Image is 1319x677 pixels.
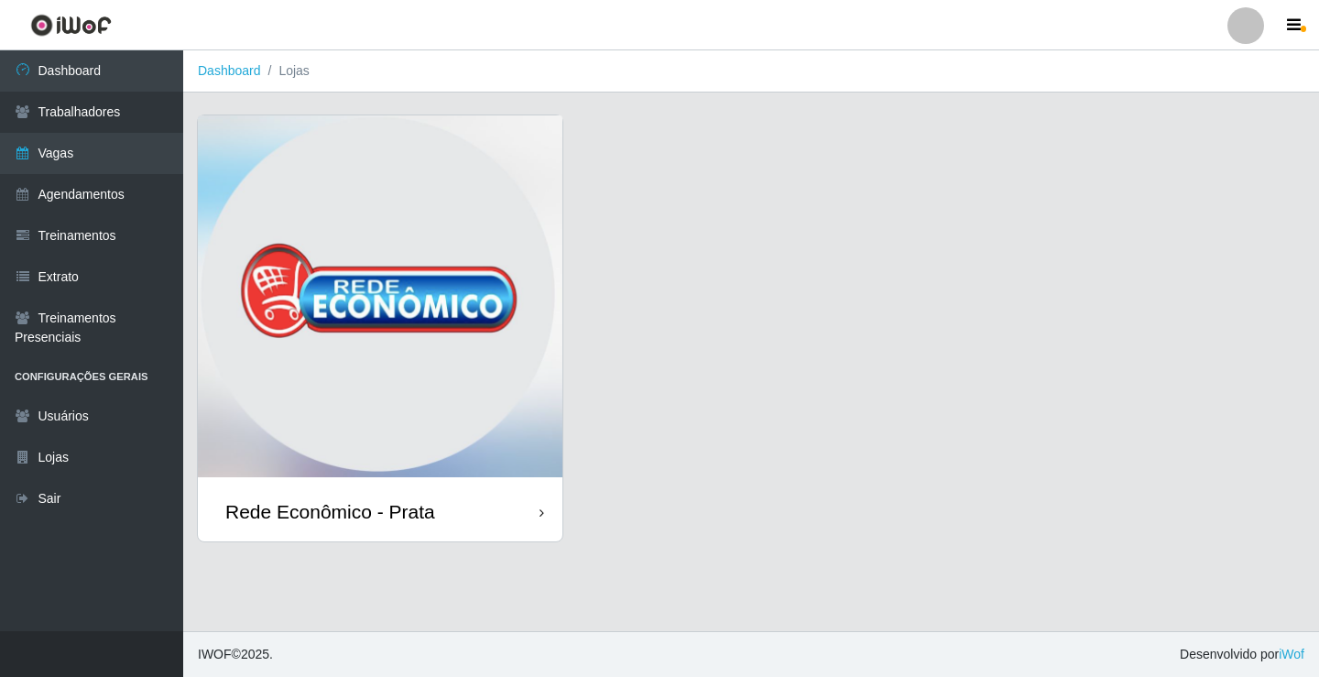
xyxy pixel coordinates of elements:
[1279,647,1304,661] a: iWof
[1180,645,1304,664] span: Desenvolvido por
[198,645,273,664] span: © 2025 .
[198,63,261,78] a: Dashboard
[225,500,435,523] div: Rede Econômico - Prata
[198,647,232,661] span: IWOF
[198,115,562,482] img: cardImg
[198,115,562,541] a: Rede Econômico - Prata
[183,50,1319,93] nav: breadcrumb
[30,14,112,37] img: CoreUI Logo
[261,61,310,81] li: Lojas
